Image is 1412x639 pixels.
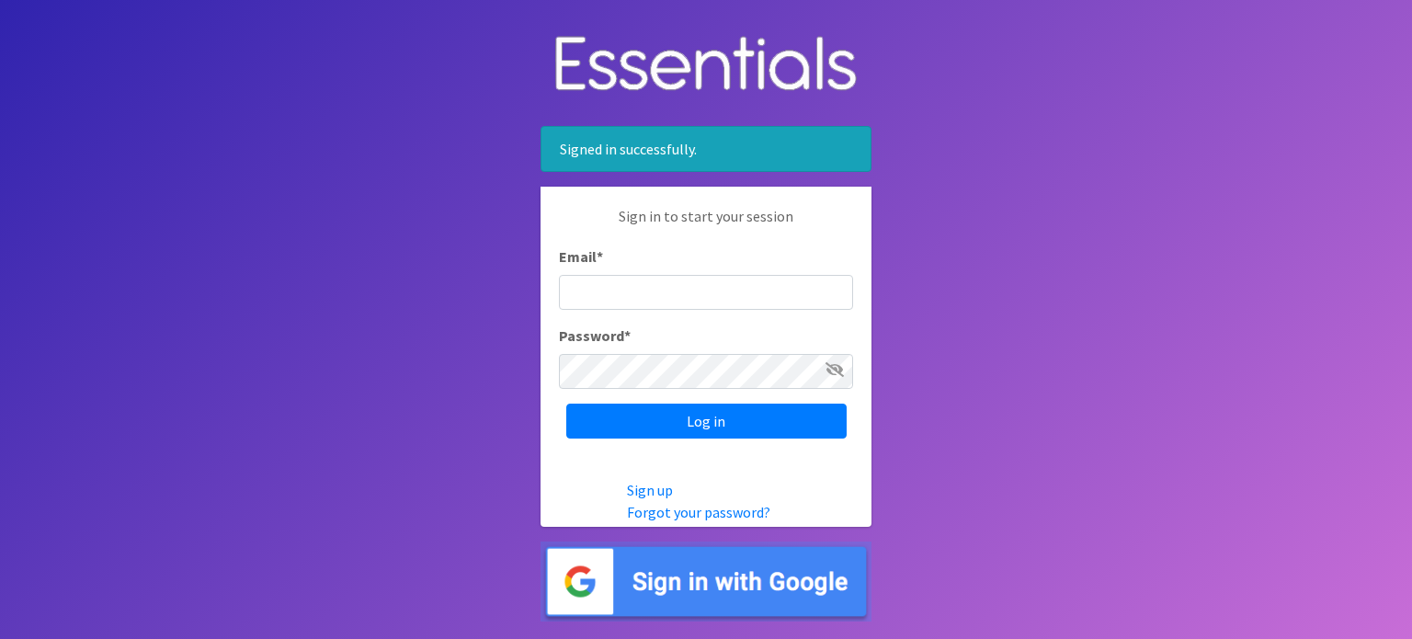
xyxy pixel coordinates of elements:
[624,326,631,345] abbr: required
[559,325,631,347] label: Password
[597,247,603,266] abbr: required
[559,205,853,245] p: Sign in to start your session
[559,245,603,268] label: Email
[541,17,871,112] img: Human Essentials
[627,481,673,499] a: Sign up
[566,404,847,439] input: Log in
[541,542,871,622] img: Sign in with Google
[541,126,871,172] div: Signed in successfully.
[627,503,770,521] a: Forgot your password?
